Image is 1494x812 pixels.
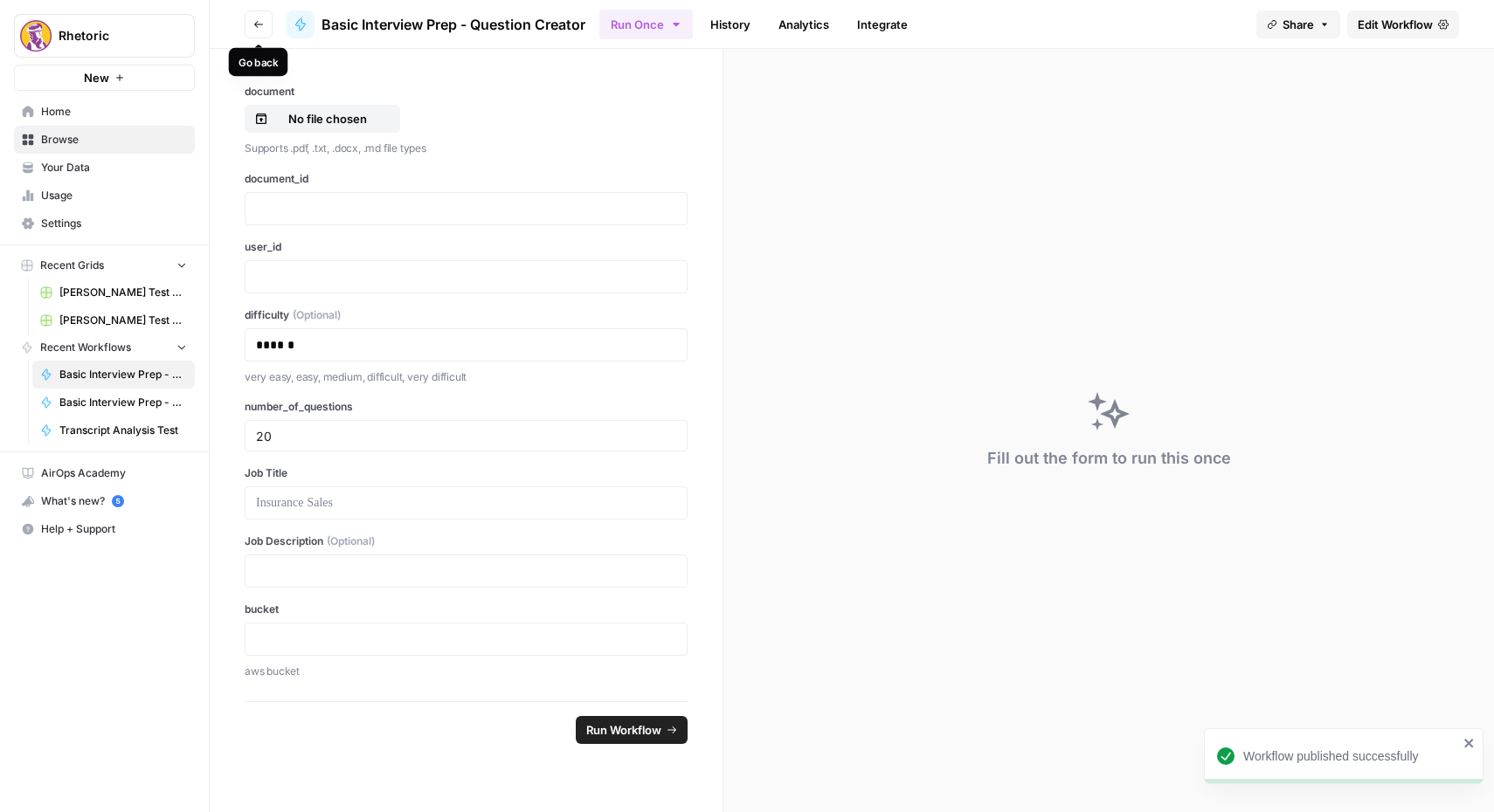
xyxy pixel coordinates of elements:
span: Basic Interview Prep - Grading [59,395,187,410]
span: Recent Workflows [40,340,131,355]
a: Transcript Analysis Test [32,416,195,444]
a: Basic Interview Prep - Question Creator [287,10,585,38]
img: Rhetoric Logo [20,20,52,52]
span: Transcript Analysis Test [59,423,187,438]
a: 5 [112,495,124,507]
p: very easy, easy, medium, difficult, very difficult [245,368,688,386]
a: Basic Interview Prep - Question Creator [32,361,195,389]
a: Browse [14,126,195,154]
a: Usage [14,182,195,210]
a: AirOps Academy [14,459,195,487]
button: Run Once [599,10,693,39]
div: What's new? [15,488,194,514]
button: New [14,65,195,91]
label: bucket [245,602,688,617]
span: Share [1283,16,1314,33]
button: Recent Workflows [14,334,195,361]
span: Usage [41,188,187,203]
a: Settings [14,210,195,237]
span: [PERSON_NAME] Test Workflow - SERP Overview Grid [59,313,187,328]
label: difficulty [245,307,688,323]
span: Home [41,104,187,120]
span: Edit Workflow [1358,16,1433,33]
a: Edit Workflow [1347,10,1459,38]
span: Run Workflow [586,721,661,739]
a: Integrate [847,10,918,38]
button: No file chosen [245,105,400,133]
span: Settings [41,216,187,231]
div: Fill out the form to run this once [987,446,1231,471]
span: Recent Grids [40,258,104,273]
button: What's new? 5 [14,487,195,515]
span: (Optional) [327,533,375,549]
label: document [245,84,688,100]
button: Workspace: Rhetoric [14,14,195,58]
span: Browse [41,132,187,148]
div: Go back [239,54,279,70]
span: Basic Interview Prep - Question Creator [322,14,585,35]
span: [PERSON_NAME] Test Workflow - Copilot Example Grid [59,285,187,300]
text: 5 [115,497,120,506]
label: document_id [245,171,688,187]
a: Home [14,98,195,126]
label: Job Title [245,465,688,481]
a: [PERSON_NAME] Test Workflow - Copilot Example Grid [32,279,195,306]
span: Your Data [41,160,187,175]
span: (Optional) [293,307,341,323]
a: Basic Interview Prep - Grading [32,389,195,416]
span: Basic Interview Prep - Question Creator [59,367,187,382]
div: Workflow published successfully [1243,747,1458,765]
label: number_of_questions [245,399,688,415]
button: close [1463,736,1476,750]
a: [PERSON_NAME] Test Workflow - SERP Overview Grid [32,306,195,334]
label: Job Description [245,533,688,549]
a: Analytics [768,10,840,38]
button: Recent Grids [14,252,195,279]
a: Your Data [14,154,195,182]
a: History [700,10,761,38]
span: AirOps Academy [41,465,187,481]
p: Supports .pdf, .txt, .docx, .md file types [245,140,688,157]
button: Run Workflow [576,716,688,744]
label: user_id [245,239,688,255]
button: Help + Support [14,515,195,543]
p: No file chosen [272,110,384,127]
button: Share [1256,10,1340,38]
span: Help + Support [41,521,187,537]
span: Rhetoric [59,27,164,45]
p: aws bucket [245,663,688,680]
span: New [84,69,109,86]
input: 5, 10, 15, 20 [256,428,676,444]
